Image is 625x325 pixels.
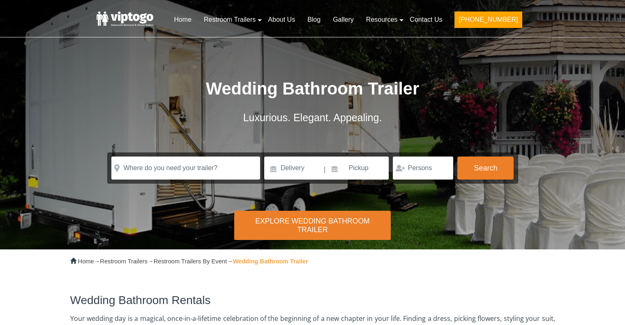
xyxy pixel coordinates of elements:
[264,157,323,180] input: Delivery
[243,112,382,123] span: Luxurious. Elegant. Appealing.
[301,11,327,29] a: Blog
[78,258,94,265] a: Home
[324,157,325,183] span: |
[111,157,260,180] input: Where do you need your trailer?
[154,258,227,265] a: Restroom Trailers By Event
[168,11,198,29] a: Home
[393,157,453,180] input: Persons
[454,12,522,28] button: [PHONE_NUMBER]
[327,11,360,29] a: Gallery
[448,11,528,33] a: [PHONE_NUMBER]
[360,11,404,29] a: Resources
[327,157,389,180] input: Pickup
[206,79,419,98] span: Wedding Bathroom Trailer
[198,11,262,29] a: Restroom Trailers
[70,294,555,307] h2: Wedding Bathroom Rentals
[457,157,514,180] button: Search
[78,258,308,265] span: → → →
[100,258,148,265] a: Restroom Trailers
[262,11,301,29] a: About Us
[404,11,448,29] a: Contact Us
[233,258,308,265] strong: Wedding Bathroom Trailer
[234,211,390,240] div: Explore Wedding Bathroom Trailer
